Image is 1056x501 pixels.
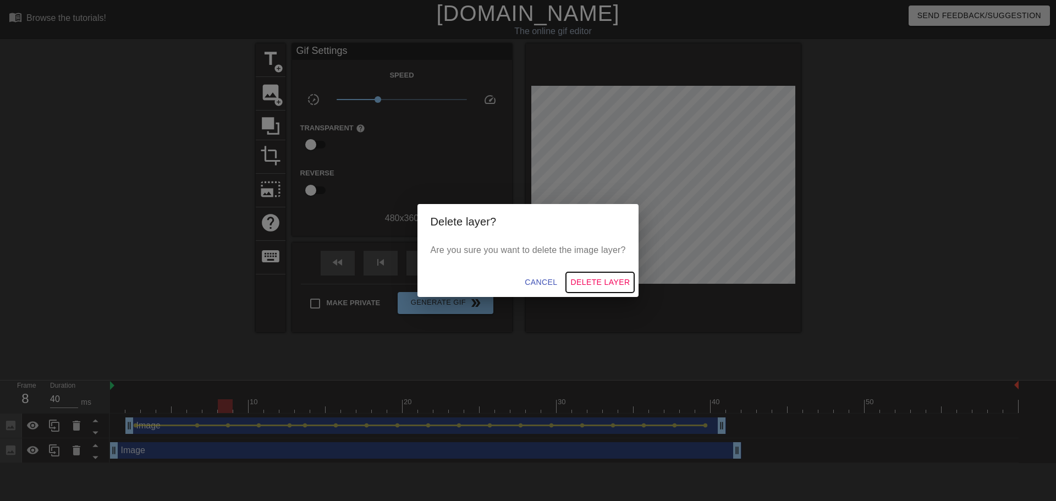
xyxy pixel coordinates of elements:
h2: Delete layer? [431,213,626,230]
button: Delete Layer [566,272,634,293]
p: Are you sure you want to delete the image layer? [431,244,626,257]
span: Delete Layer [570,276,630,289]
button: Cancel [520,272,562,293]
span: Cancel [525,276,557,289]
